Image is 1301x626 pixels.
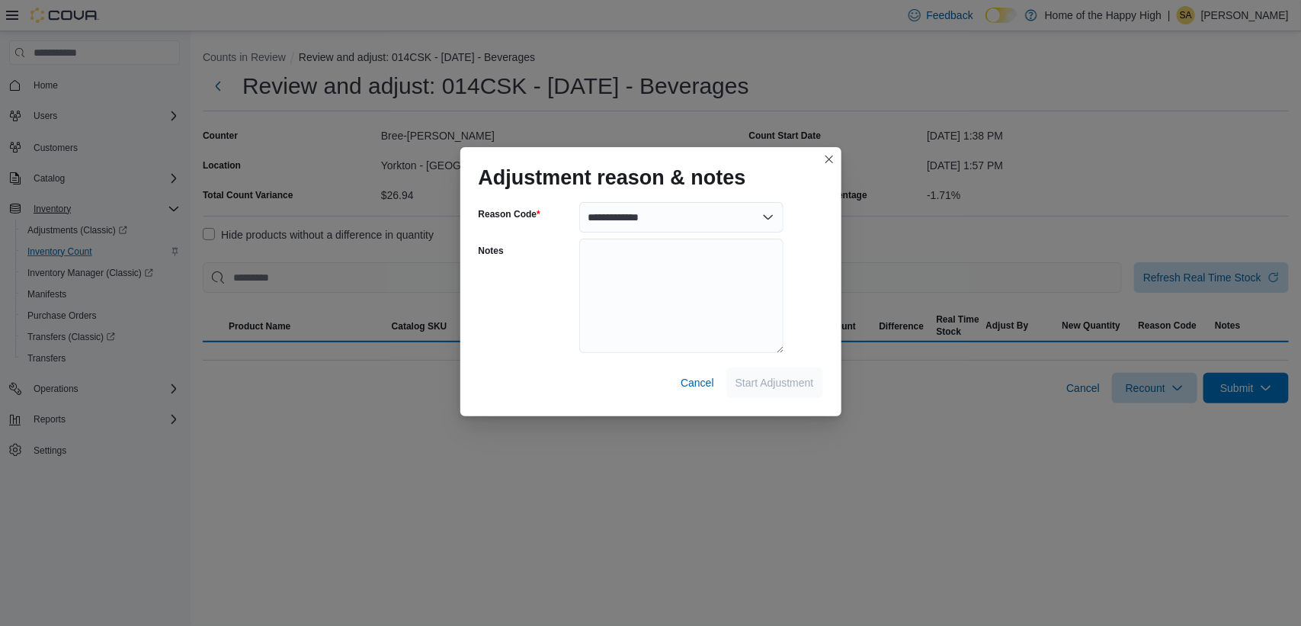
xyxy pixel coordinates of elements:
span: Cancel [681,375,714,390]
label: Reason Code [479,208,540,220]
h1: Adjustment reason & notes [479,165,746,190]
label: Notes [479,245,504,257]
span: Start Adjustment [735,375,814,390]
button: Closes this modal window [820,150,838,169]
button: Start Adjustment [726,368,823,398]
button: Cancel [675,368,720,398]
